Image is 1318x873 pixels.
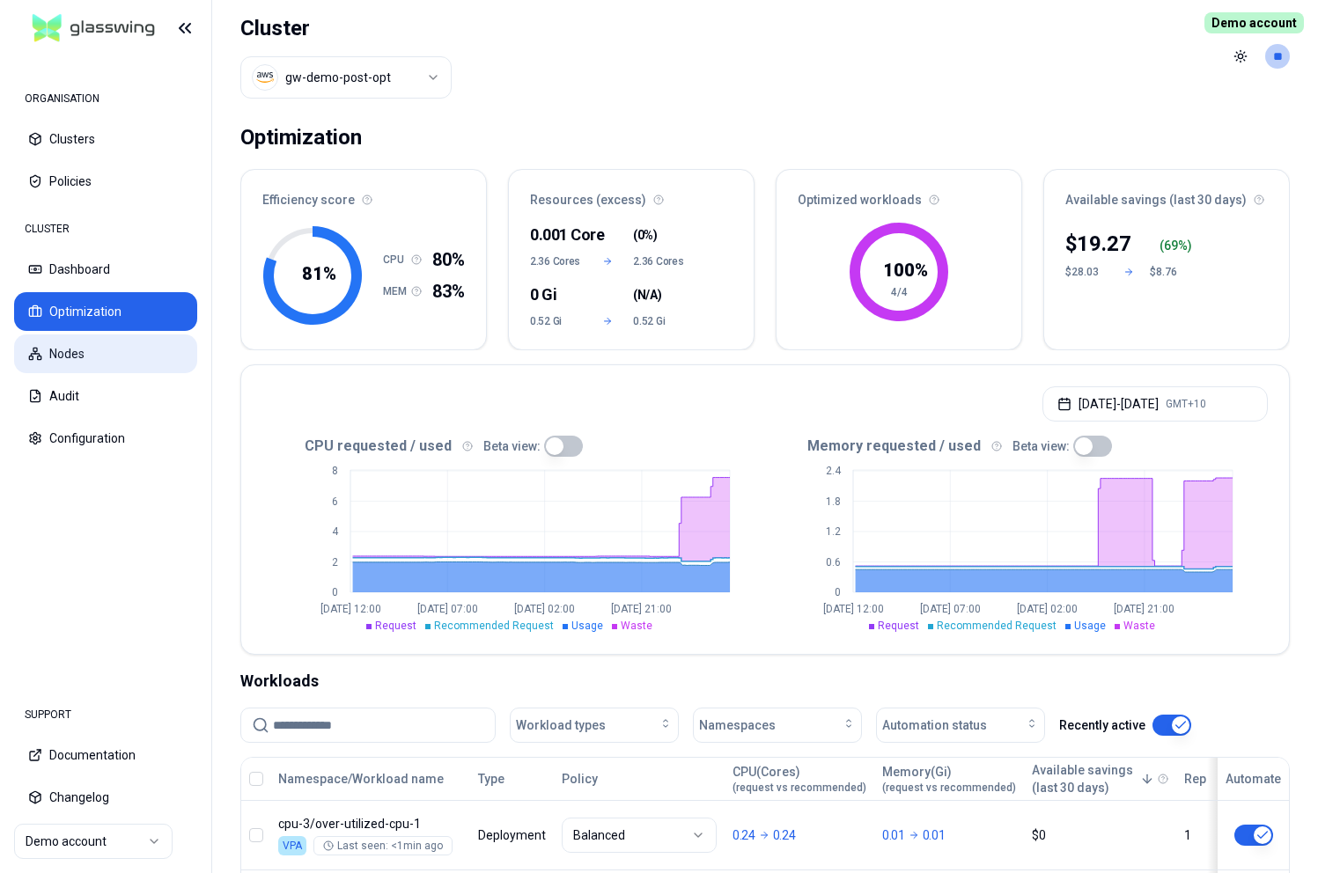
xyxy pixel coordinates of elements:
span: 2.36 Cores [633,254,685,268]
tspan: 0 [835,586,841,598]
div: Policy [562,770,717,788]
h1: CPU [383,253,411,267]
h1: MEM [383,284,411,298]
div: SUPPORT [14,697,197,732]
span: Waste [1123,620,1155,632]
button: Replica(s) [1184,761,1243,796]
tspan: 2.4 [826,465,842,477]
tspan: [DATE] 02:00 [514,603,575,615]
p: 69 [1164,237,1178,254]
div: 0 Gi [530,282,582,307]
button: Changelog [14,778,197,817]
label: Beta view: [483,440,541,452]
button: CPU(Cores)(request vs recommended) [733,761,866,796]
div: CPU requested / used [262,436,765,457]
span: Automation status [882,716,987,734]
div: Available savings (last 30 days) [1044,170,1289,219]
tspan: 4/4 [891,286,908,298]
div: Workloads [240,669,1290,693]
div: $28.03 [1065,265,1108,279]
img: aws [256,69,274,86]
tspan: 0.6 [826,556,841,569]
span: Recommended Request [937,620,1057,632]
tspan: [DATE] 07:00 [920,603,981,615]
span: Workload types [516,716,606,734]
span: 80% [432,247,465,272]
h1: Cluster [240,14,452,42]
div: VPA [278,836,306,855]
div: CLUSTER [14,211,197,246]
span: 2.36 Cores [530,254,582,268]
p: 0.24 [733,826,755,844]
div: Resources (excess) [509,170,754,219]
span: (request vs recommended) [882,781,1016,795]
span: ( ) [633,286,661,304]
span: GMT+10 [1166,397,1206,411]
button: Nodes [14,334,197,373]
tspan: 1.2 [826,525,841,538]
button: Workload types [510,708,679,743]
span: Recommended Request [434,620,554,632]
button: Type [478,761,504,796]
div: gw-demo-post-opt [285,69,391,86]
tspan: [DATE] 12:00 [320,603,381,615]
div: Optimized workloads [777,170,1021,219]
img: GlassWing [26,8,162,49]
div: Optimization [240,120,362,155]
div: Memory requested / used [765,436,1268,457]
tspan: 81 % [301,263,335,284]
span: Waste [621,620,652,632]
span: Usage [1074,620,1106,632]
button: Audit [14,377,197,415]
div: 1 [1184,826,1243,844]
div: $8.76 [1150,265,1192,279]
span: Request [878,620,919,632]
button: Policies [14,162,197,201]
tspan: [DATE] 21:00 [1114,603,1174,615]
tspan: 4 [332,525,339,538]
div: Automate [1226,770,1281,788]
div: ORGANISATION [14,81,197,116]
button: Automation status [876,708,1045,743]
button: Clusters [14,120,197,158]
button: Select a value [240,56,452,99]
p: 0.01 [882,826,905,844]
tspan: [DATE] 12:00 [823,603,884,615]
span: 0.52 Gi [530,314,582,328]
tspan: 100 % [883,260,928,281]
span: (request vs recommended) [733,781,866,795]
button: Available savings(last 30 days) [1032,761,1154,796]
span: ( ) [633,226,657,244]
button: Configuration [14,419,197,458]
button: Namespace/Workload name [278,761,444,796]
span: 0.52 Gi [633,314,685,328]
div: Memory(Gi) [882,763,1016,795]
span: 0% [637,226,653,244]
span: Request [375,620,416,632]
label: Beta view: [1012,440,1070,452]
div: CPU(Cores) [733,763,866,795]
button: Documentation [14,736,197,774]
div: ( %) [1160,237,1192,254]
div: $0 [1032,826,1168,844]
tspan: 2 [332,556,338,569]
span: 83% [432,279,465,304]
p: 0.01 [923,826,946,844]
span: Usage [571,620,603,632]
label: Recently active [1059,719,1145,731]
button: Optimization [14,292,197,331]
tspan: [DATE] 02:00 [1017,603,1078,615]
div: $ [1065,230,1131,258]
tspan: 0 [332,586,338,598]
button: Namespaces [693,708,862,743]
div: Efficiency score [241,170,486,219]
tspan: [DATE] 21:00 [611,603,672,615]
tspan: 8 [332,465,338,477]
span: N/A [637,286,658,304]
div: Deployment [478,826,546,844]
button: Dashboard [14,250,197,289]
p: 19.27 [1077,230,1131,258]
p: 0.24 [773,826,796,844]
tspan: 6 [332,495,338,508]
button: [DATE]-[DATE]GMT+10 [1042,386,1268,422]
